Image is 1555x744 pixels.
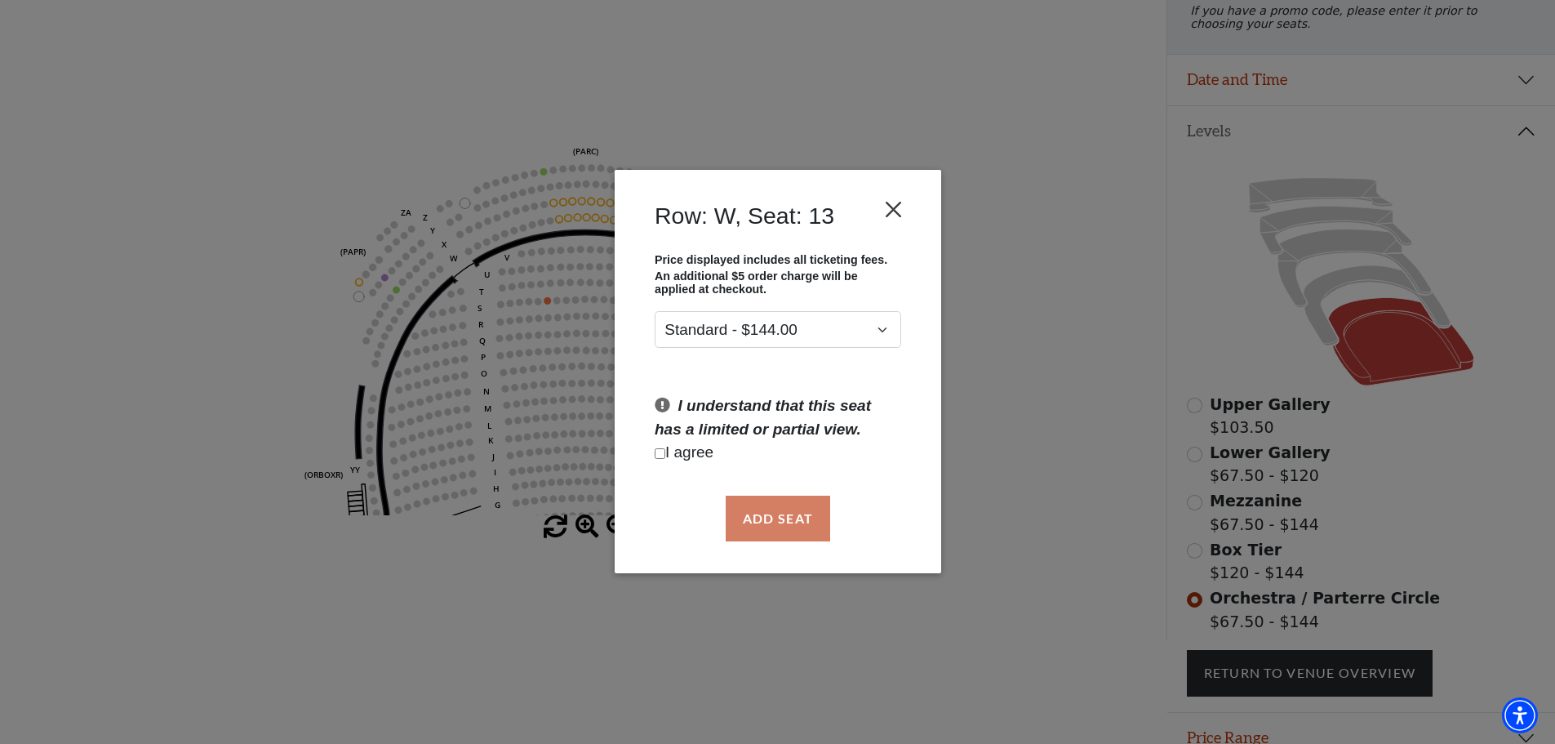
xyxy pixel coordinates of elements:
h4: Row: W, Seat: 13 [655,202,834,229]
input: Checkbox field [655,448,665,459]
p: I understand that this seat has a limited or partial view. [655,395,901,442]
div: Accessibility Menu [1502,697,1538,733]
p: An additional $5 order charge will be applied at checkout. [655,270,901,296]
p: Price displayed includes all ticketing fees. [655,253,901,266]
p: I agree [655,442,901,466]
button: Close [877,194,909,225]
